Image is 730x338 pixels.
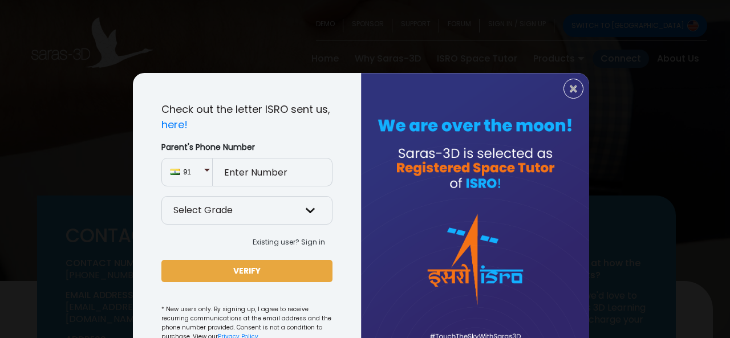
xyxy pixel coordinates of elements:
input: Enter Number [213,158,332,186]
button: Close [563,79,583,99]
a: here! [161,117,188,132]
label: Parent's Phone Number [161,141,332,153]
button: VERIFY [161,260,332,282]
p: Check out the letter ISRO sent us, [161,101,332,132]
span: 91 [184,167,204,177]
button: Existing user? Sign in [245,234,332,251]
span: × [569,82,578,96]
